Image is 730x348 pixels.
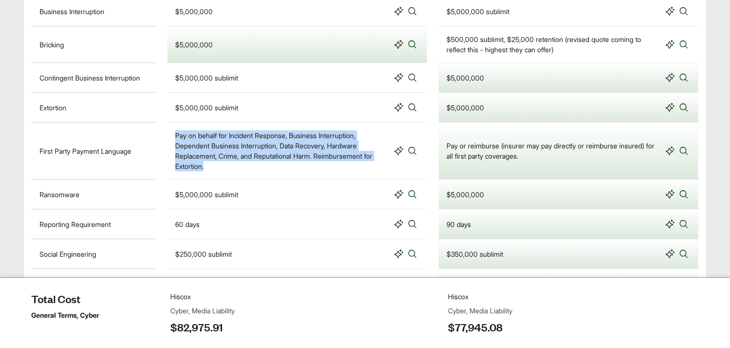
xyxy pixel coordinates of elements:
div: $5,000,000 [446,189,484,200]
div: $5,000,000 sublimit [446,6,509,17]
div: $5,000,000 sublimit [175,189,238,200]
div: 60 days [175,219,200,229]
div: $5,000,000 sublimit [175,73,238,83]
div: Pay on behalf for all third party coverages. [446,308,574,319]
div: $250,000 sublimit [175,249,232,259]
div: $5,000,000 [446,102,484,113]
div: Pay on behalf [175,308,217,319]
p: Social Engineering [40,249,96,259]
div: $5,000,000 [446,73,484,83]
p: First Party Payment Language [40,146,131,156]
div: $350,000 sublimit [446,279,503,289]
div: $250,000 sublimit [175,279,232,289]
div: $5,000,000 sublimit [175,102,238,113]
p: Ransomware [40,189,80,200]
div: $5,000,000 [175,6,213,17]
div: 90 days [446,219,471,229]
div: $350,000 sublimit [446,249,503,259]
div: $500,000 sublimit, $25,000 retention (revised quote coming to reflect this - highest they can offer) [446,34,661,55]
p: Telecommunications Fraud [40,279,122,289]
div: Pay on behalf for Incident Response, Business Interruption, Dependent Business Interruption, Data... [175,130,390,171]
p: Bricking [40,40,64,50]
p: Business Interruption [40,6,104,17]
div: Pay or reimburse (insurer may pay directly or reimburse insured) for all first party coverages. [446,141,661,161]
p: Extortion [40,102,66,113]
div: $5,000,000 [175,40,213,50]
p: Reporting Requirement [40,219,111,229]
p: Third Party Payment Language [40,308,134,319]
p: Contingent Business Interruption [40,73,140,83]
